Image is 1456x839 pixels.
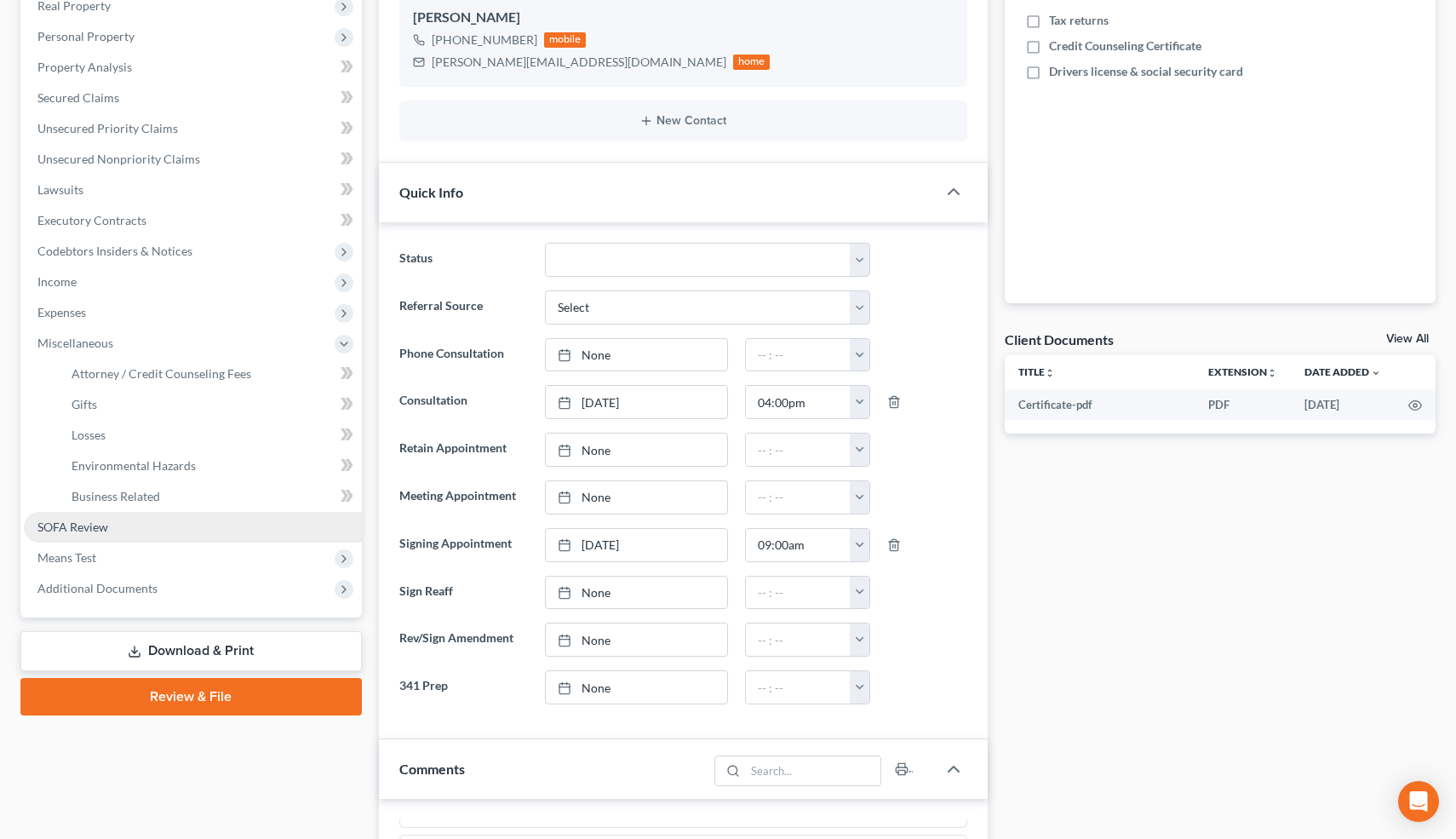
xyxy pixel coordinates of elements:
button: New Contact [413,114,954,128]
i: unfold_more [1045,368,1055,378]
span: Credit Counseling Certificate [1049,37,1201,55]
label: Referral Source [391,290,537,325]
a: None [546,434,726,466]
span: Environmental Hazards [72,458,196,473]
a: Losses [58,420,362,451]
div: [PERSON_NAME][EMAIL_ADDRESS][DOMAIN_NAME] [432,54,726,71]
span: Losses [72,428,106,442]
input: -- : -- [746,481,851,514]
i: expand_more [1371,368,1381,378]
a: Unsecured Priority Claims [24,113,362,144]
a: Executory Contracts [24,205,362,236]
span: Comments [399,761,465,777]
a: None [546,624,726,656]
a: Business Related [58,481,362,512]
label: Sign Reaff [391,576,537,610]
a: Property Analysis [24,52,362,83]
span: Property Analysis [37,60,132,74]
label: Consultation [391,385,537,419]
input: -- : -- [746,671,851,704]
span: Expenses [37,305,86,319]
a: Gifts [58,389,362,420]
input: Search... [746,756,881,785]
a: Secured Claims [24,83,362,113]
span: Unsecured Nonpriority Claims [37,152,200,166]
label: Status [391,243,537,277]
div: mobile [544,32,587,48]
td: Certificate-pdf [1005,389,1195,420]
label: Signing Appointment [391,528,537,562]
span: Miscellaneous [37,336,113,350]
input: -- : -- [746,434,851,466]
input: -- : -- [746,529,851,561]
a: None [546,671,726,704]
span: SOFA Review [37,520,108,534]
a: SOFA Review [24,512,362,543]
a: Titleunfold_more [1018,365,1055,378]
a: View All [1386,333,1429,345]
label: Retain Appointment [391,433,537,467]
span: Codebtors Insiders & Notices [37,244,192,258]
td: [DATE] [1291,389,1395,420]
a: Extensionunfold_more [1208,365,1277,378]
input: -- : -- [746,577,851,609]
label: Rev/Sign Amendment [391,623,537,657]
span: Means Test [37,550,96,565]
a: Review & File [20,678,362,715]
a: Environmental Hazards [58,451,362,481]
div: Client Documents [1005,330,1114,348]
a: [DATE] [546,386,726,418]
label: Meeting Appointment [391,480,537,514]
input: -- : -- [746,339,851,371]
a: Download & Print [20,631,362,671]
span: Drivers license & social security card [1049,63,1243,80]
a: [DATE] [546,529,726,561]
span: Lawsuits [37,182,83,197]
span: Business Related [72,489,160,503]
span: Gifts [72,397,97,411]
div: home [733,55,771,70]
span: Secured Claims [37,90,119,105]
span: Executory Contracts [37,213,146,227]
input: -- : -- [746,386,851,418]
a: Date Added expand_more [1304,365,1381,378]
a: None [546,481,726,514]
span: Unsecured Priority Claims [37,121,178,135]
span: Attorney / Credit Counseling Fees [72,366,251,381]
a: Unsecured Nonpriority Claims [24,144,362,175]
td: PDF [1195,389,1291,420]
label: Phone Consultation [391,338,537,372]
div: [PERSON_NAME] [413,8,954,28]
input: -- : -- [746,624,851,656]
span: Quick Info [399,184,463,200]
span: Additional Documents [37,581,158,595]
a: None [546,577,726,609]
a: Lawsuits [24,175,362,205]
div: [PHONE_NUMBER] [432,32,537,49]
i: unfold_more [1267,368,1277,378]
span: Tax returns [1049,12,1109,29]
div: Open Intercom Messenger [1398,781,1439,822]
label: 341 Prep [391,670,537,704]
a: Attorney / Credit Counseling Fees [58,359,362,389]
span: Personal Property [37,29,135,43]
a: None [546,339,726,371]
span: Income [37,274,77,289]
